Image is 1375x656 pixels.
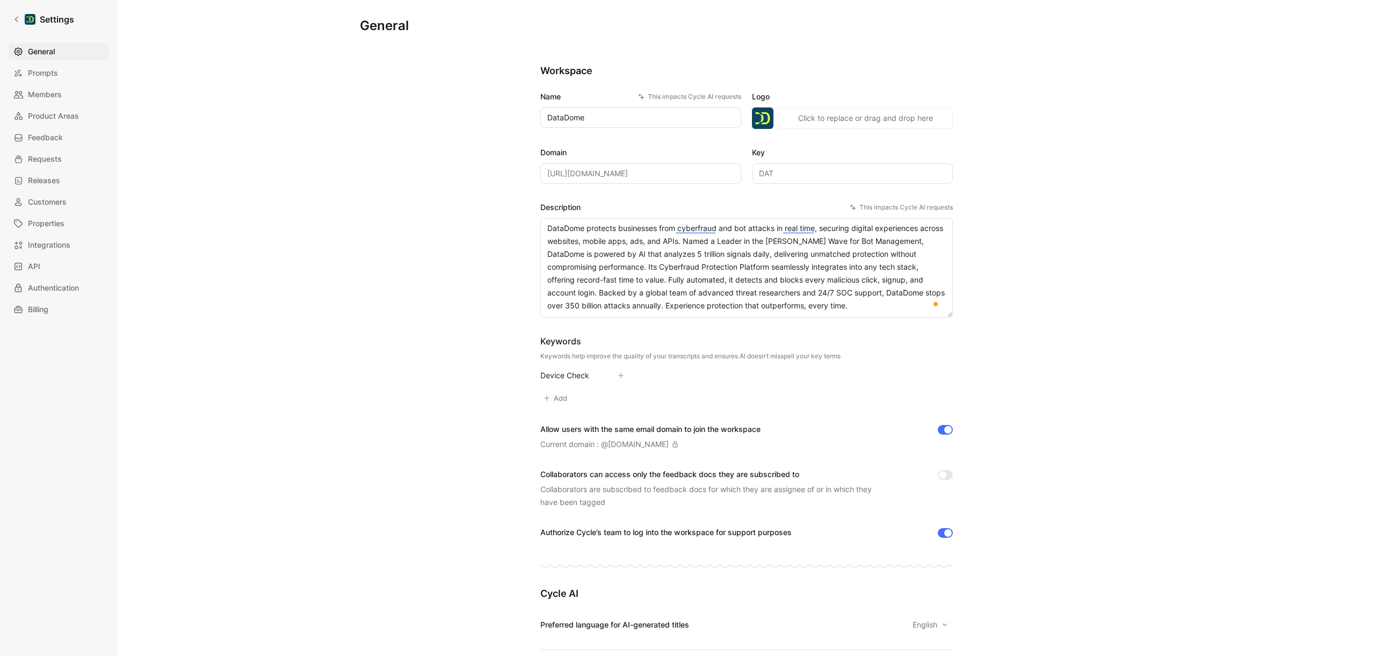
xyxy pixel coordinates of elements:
[28,131,63,144] span: Feedback
[540,438,678,451] div: Current domain : @
[540,369,600,382] div: Device Check
[28,110,79,122] span: Product Areas
[9,193,110,211] a: Customers
[9,279,110,297] a: Authentication
[540,352,841,361] div: Keywords help improve the quality of your transcripts and ensures AI doesn’t misspell your key terms
[9,9,78,30] a: Settings
[540,423,761,436] div: Allow users with the same email domain to join the workspace
[28,239,70,251] span: Integrations
[540,163,741,184] input: Some placeholder
[540,201,953,214] label: Description
[540,587,953,600] h2: Cycle AI
[9,301,110,318] a: Billing
[28,217,64,230] span: Properties
[40,13,74,26] h1: Settings
[608,438,669,451] div: [DOMAIN_NAME]
[9,86,110,103] a: Members
[28,153,62,165] span: Requests
[9,172,110,189] a: Releases
[540,335,841,348] div: Keywords
[908,617,953,632] button: English
[9,64,110,82] a: Prompts
[540,391,572,406] button: Add
[540,218,953,318] textarea: To enrich screen reader interactions, please activate Accessibility in Grammarly extension settings
[9,150,110,168] a: Requests
[28,174,60,187] span: Releases
[540,90,741,103] label: Name
[28,303,48,316] span: Billing
[540,618,689,631] div: Preferred language for AI-generated titles
[28,196,67,208] span: Customers
[540,483,884,509] div: Collaborators are subscribed to feedback docs for which they are assignee of or in which they hav...
[9,107,110,125] a: Product Areas
[752,90,953,103] label: Logo
[9,236,110,254] a: Integrations
[913,618,939,631] span: English
[28,67,58,80] span: Prompts
[778,107,953,129] button: Click to replace or drag and drop here
[540,64,953,77] h2: Workspace
[9,215,110,232] a: Properties
[638,91,741,102] div: This impacts Cycle AI requests
[540,468,884,481] div: Collaborators can access only the feedback docs they are subscribed to
[9,258,110,275] a: API
[752,107,773,129] img: logo
[28,88,62,101] span: Members
[540,526,792,539] div: Authorize Cycle’s team to log into the workspace for support purposes
[28,45,55,58] span: General
[752,146,953,159] label: Key
[850,202,953,213] div: This impacts Cycle AI requests
[360,17,409,34] h1: General
[9,129,110,146] a: Feedback
[28,282,79,294] span: Authentication
[540,146,741,159] label: Domain
[28,260,40,273] span: API
[9,43,110,60] a: General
